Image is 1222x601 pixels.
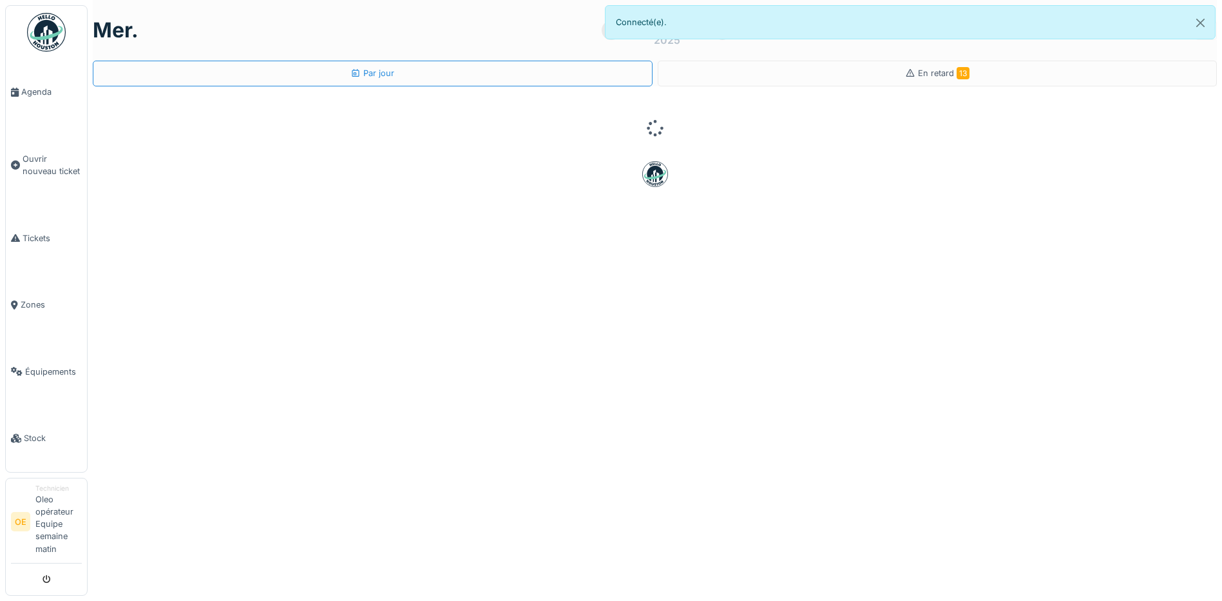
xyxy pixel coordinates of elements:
a: Agenda [6,59,87,126]
a: Tickets [6,204,87,271]
div: 2025 [654,32,680,48]
button: Close [1186,6,1215,40]
li: OE [11,512,30,531]
a: OE TechnicienOleo opérateur Equipe semaine matin [11,484,82,564]
span: Équipements [25,366,82,378]
span: Zones [21,299,82,311]
span: 13 [957,67,969,79]
span: Tickets [23,232,82,244]
img: badge-BVDL4wpA.svg [642,161,668,187]
h1: mer. [93,18,138,43]
img: Badge_color-CXgf-gQk.svg [27,13,66,52]
span: Ouvrir nouveau ticket [23,153,82,177]
span: Agenda [21,86,82,98]
li: Oleo opérateur Equipe semaine matin [35,484,82,560]
a: Zones [6,271,87,339]
a: Ouvrir nouveau ticket [6,126,87,205]
div: Connecté(e). [605,5,1216,39]
span: Stock [24,432,82,444]
div: Technicien [35,484,82,493]
a: Stock [6,405,87,472]
span: En retard [918,68,969,78]
a: Équipements [6,338,87,405]
div: Par jour [350,67,394,79]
